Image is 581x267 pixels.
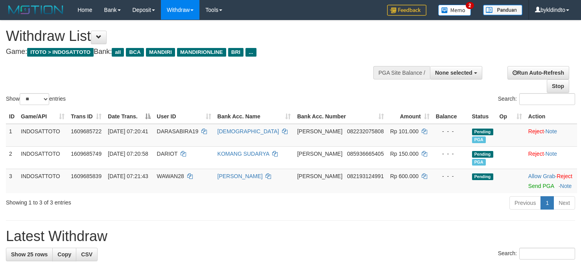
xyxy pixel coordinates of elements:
[76,248,98,261] a: CSV
[466,2,474,9] span: 2
[6,195,236,206] div: Showing 1 to 3 of 3 entries
[18,109,68,124] th: Game/API: activate to sort column ascending
[108,128,148,134] span: [DATE] 07:20:41
[126,48,144,57] span: BCA
[547,79,569,93] a: Stop
[6,109,18,124] th: ID
[108,173,148,179] span: [DATE] 07:21:43
[11,251,48,258] span: Show 25 rows
[509,196,541,210] a: Previous
[18,146,68,169] td: INDOSATTOTO
[347,128,384,134] span: Copy 082232075808 to clipboard
[6,248,53,261] a: Show 25 rows
[436,172,466,180] div: - - -
[71,173,101,179] span: 1609685839
[483,5,522,15] img: panduan.png
[245,48,256,57] span: ...
[6,124,18,147] td: 1
[71,151,101,157] span: 1609685749
[472,136,486,143] span: Marked by bykanggota2
[108,151,148,157] span: [DATE] 07:20:58
[105,109,153,124] th: Date Trans.: activate to sort column descending
[228,48,243,57] span: BRI
[519,248,575,260] input: Search:
[469,109,496,124] th: Status
[472,173,493,180] span: Pending
[436,150,466,158] div: - - -
[6,48,380,56] h4: Game: Bank:
[528,151,544,157] a: Reject
[390,173,419,179] span: Rp 600.000
[557,173,572,179] a: Reject
[472,151,493,158] span: Pending
[436,127,466,135] div: - - -
[157,128,199,134] span: DARASABIRA19
[528,128,544,134] a: Reject
[560,183,572,189] a: Note
[52,248,76,261] a: Copy
[545,151,557,157] a: Note
[472,159,486,166] span: Marked by bykanggota2
[294,109,387,124] th: Bank Acc. Number: activate to sort column ascending
[553,196,575,210] a: Next
[498,93,575,105] label: Search:
[6,169,18,193] td: 3
[390,128,419,134] span: Rp 101.000
[525,124,577,147] td: ·
[157,173,184,179] span: WAWAN28
[27,48,94,57] span: ITOTO > INDOSATTOTO
[18,124,68,147] td: INDOSATTOTO
[472,129,493,135] span: Pending
[519,93,575,105] input: Search:
[387,5,426,16] img: Feedback.jpg
[297,173,342,179] span: [PERSON_NAME]
[528,173,557,179] span: ·
[373,66,430,79] div: PGA Site Balance /
[545,128,557,134] a: Note
[154,109,214,124] th: User ID: activate to sort column ascending
[528,173,555,179] a: Allow Grab
[297,128,342,134] span: [PERSON_NAME]
[218,151,269,157] a: KOMANG SUDARYA
[297,151,342,157] span: [PERSON_NAME]
[218,128,279,134] a: [DEMOGRAPHIC_DATA]
[6,93,66,105] label: Show entries
[525,146,577,169] td: ·
[435,70,472,76] span: None selected
[433,109,469,124] th: Balance
[57,251,71,258] span: Copy
[68,109,105,124] th: Trans ID: activate to sort column ascending
[6,4,66,16] img: MOTION_logo.png
[528,183,554,189] a: Send PGA
[146,48,175,57] span: MANDIRI
[507,66,569,79] a: Run Auto-Refresh
[347,173,384,179] span: Copy 082193124991 to clipboard
[498,248,575,260] label: Search:
[6,228,575,244] h1: Latest Withdraw
[218,173,263,179] a: [PERSON_NAME]
[177,48,226,57] span: MANDIRIONLINE
[20,93,49,105] select: Showentries
[540,196,554,210] a: 1
[214,109,294,124] th: Bank Acc. Name: activate to sort column ascending
[430,66,482,79] button: None selected
[112,48,124,57] span: all
[387,109,433,124] th: Amount: activate to sort column ascending
[438,5,471,16] img: Button%20Memo.svg
[6,28,380,44] h1: Withdraw List
[496,109,525,124] th: Op: activate to sort column ascending
[525,109,577,124] th: Action
[81,251,92,258] span: CSV
[347,151,384,157] span: Copy 085936665405 to clipboard
[71,128,101,134] span: 1609685722
[525,169,577,193] td: ·
[390,151,419,157] span: Rp 150.000
[18,169,68,193] td: INDOSATTOTO
[157,151,178,157] span: DARIOT
[6,146,18,169] td: 2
